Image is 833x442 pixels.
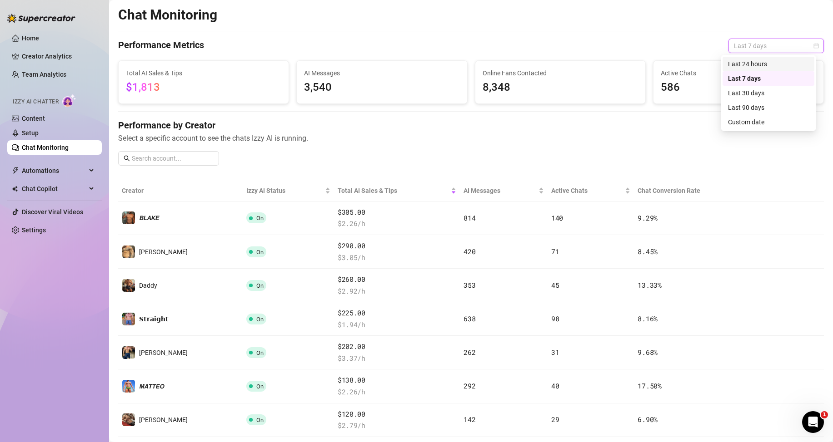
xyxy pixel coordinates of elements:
[464,247,475,256] span: 420
[124,155,130,162] span: search
[723,57,814,71] div: Last 24 hours
[548,180,634,201] th: Active Chats
[728,103,809,113] div: Last 90 days
[338,341,456,352] span: $202.00
[338,387,456,398] span: $ 2.26 /h
[551,381,559,390] span: 40
[256,249,264,255] span: On
[338,409,456,420] span: $120.00
[139,315,169,323] span: 𝗦𝘁𝗿𝗮𝗶𝗴𝗵𝘁
[338,375,456,386] span: $138.00
[139,248,188,255] span: [PERSON_NAME]
[464,280,475,290] span: 353
[551,186,624,196] span: Active Chats
[122,313,135,325] img: 𝗦𝘁𝗿𝗮𝗶𝗴𝗵𝘁
[483,68,638,78] span: Online Fans Contacted
[338,286,456,297] span: $ 2.92 /h
[118,119,824,132] h4: Performance by Creator
[122,413,135,426] img: Dylan
[338,241,456,251] span: $290.00
[551,213,563,222] span: 140
[464,348,475,357] span: 262
[256,383,264,390] span: On
[338,252,456,263] span: $ 3.05 /h
[122,211,135,224] img: 𝘽𝙇𝘼𝙆𝙀
[13,98,59,106] span: Izzy AI Chatter
[821,411,828,418] span: 1
[483,79,638,96] span: 8,348
[464,186,536,196] span: AI Messages
[638,415,658,424] span: 6.90 %
[551,247,559,256] span: 71
[139,349,188,356] span: [PERSON_NAME]
[460,180,547,201] th: AI Messages
[118,39,204,53] h4: Performance Metrics
[122,246,135,258] img: 𝙅𝙊𝙀
[139,282,157,289] span: Daddy
[728,74,809,83] div: Last 7 days
[338,218,456,229] span: $ 2.26 /h
[464,314,475,323] span: 638
[22,226,46,234] a: Settings
[22,49,95,64] a: Creator Analytics
[334,180,460,201] th: Total AI Sales & Tips
[118,180,243,201] th: Creator
[638,314,658,323] span: 8.16 %
[338,308,456,319] span: $225.00
[7,14,75,23] img: logo-BBDzfeDw.svg
[22,163,86,178] span: Automations
[802,411,824,433] iframe: Intercom live chat
[126,68,281,78] span: Total AI Sales & Tips
[638,280,661,290] span: 13.33 %
[256,282,264,289] span: On
[723,71,814,86] div: Last 7 days
[122,346,135,359] img: Paul
[122,279,135,292] img: Daddy
[338,319,456,330] span: $ 1.94 /h
[728,117,809,127] div: Custom date
[118,6,217,24] h2: Chat Monitoring
[256,349,264,356] span: On
[139,214,159,221] span: 𝘽𝙇𝘼𝙆𝙀
[728,59,809,69] div: Last 24 hours
[338,207,456,218] span: $305.00
[12,167,19,174] span: thunderbolt
[22,144,69,151] a: Chat Monitoring
[22,115,45,122] a: Content
[338,186,449,196] span: Total AI Sales & Tips
[139,416,188,423] span: [PERSON_NAME]
[126,81,160,93] span: $1,813
[338,274,456,285] span: $260.00
[118,133,824,144] span: Select a specific account to see the chats Izzy AI is running.
[734,39,818,53] span: Last 7 days
[22,182,86,196] span: Chat Copilot
[256,215,264,221] span: On
[723,115,814,129] div: Custom date
[638,213,658,222] span: 9.29 %
[551,314,559,323] span: 98
[243,180,334,201] th: Izzy AI Status
[638,247,658,256] span: 8.45 %
[122,380,135,393] img: 𝙈𝘼𝙏𝙏𝙀𝙊
[551,280,559,290] span: 45
[22,208,83,216] a: Discover Viral Videos
[813,43,819,49] span: calendar
[304,79,459,96] span: 3,540
[723,86,814,100] div: Last 30 days
[256,417,264,423] span: On
[723,100,814,115] div: Last 90 days
[132,153,214,163] input: Search account...
[551,415,559,424] span: 29
[464,213,475,222] span: 814
[304,68,459,78] span: AI Messages
[22,34,39,42] a: Home
[634,180,753,201] th: Chat Conversion Rate
[661,68,816,78] span: Active Chats
[256,316,264,323] span: On
[638,348,658,357] span: 9.68 %
[246,186,323,196] span: Izzy AI Status
[638,381,661,390] span: 17.50 %
[464,415,475,424] span: 142
[338,353,456,364] span: $ 3.37 /h
[551,348,559,357] span: 31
